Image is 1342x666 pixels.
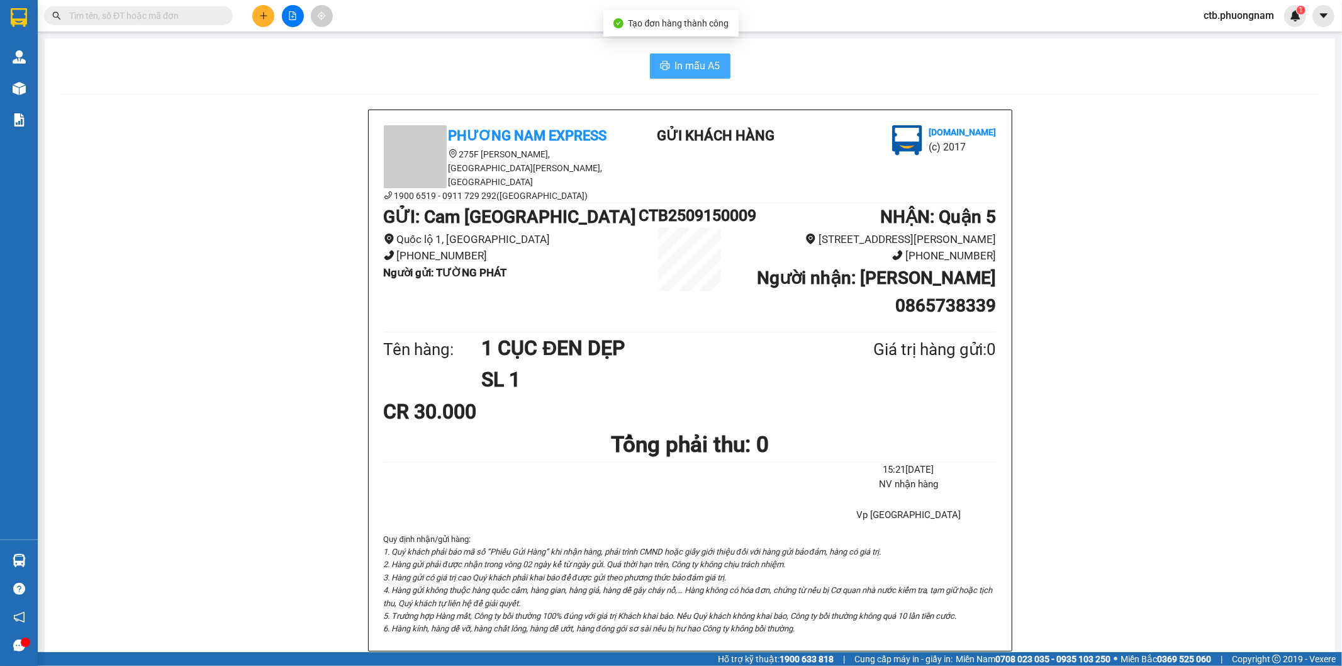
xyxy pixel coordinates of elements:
span: ctb.phuongnam [1194,8,1284,23]
span: environment [449,149,457,158]
span: Miền Bắc [1121,652,1211,666]
button: aim [311,5,333,27]
span: printer [660,60,670,72]
span: In mẫu A5 [675,58,720,74]
sup: 1 [1297,6,1306,14]
img: icon-new-feature [1290,10,1301,21]
button: plus [252,5,274,27]
img: logo.jpg [137,16,167,46]
span: Tạo đơn hàng thành công [629,18,729,28]
b: Gửi khách hàng [77,18,125,77]
li: 15:21[DATE] [820,463,996,478]
i: 5. Trường hợp Hàng mất, Công ty bồi thường 100% đúng với giá trị Khách khai báo. Nếu Quý khách kh... [384,611,957,621]
li: [PHONE_NUMBER] [741,247,997,264]
li: NV nhận hàng [820,477,996,492]
strong: 1900 633 818 [780,654,834,664]
li: (c) 2017 [106,60,173,76]
span: message [13,640,25,652]
span: copyright [1272,655,1281,663]
span: aim [317,11,326,20]
input: Tìm tên, số ĐT hoặc mã đơn [69,9,218,23]
span: Cung cấp máy in - giấy in: [854,652,953,666]
img: warehouse-icon [13,554,26,567]
li: Vp [GEOGRAPHIC_DATA] [820,508,996,523]
span: question-circle [13,583,25,595]
li: (c) 2017 [929,139,996,155]
h1: Tổng phải thu: 0 [384,427,997,462]
span: Hỗ trợ kỹ thuật: [718,652,834,666]
b: Người nhận : [PERSON_NAME] 0865738339 [757,268,996,316]
h1: CTB2509150009 [639,203,741,228]
span: check-circle [613,18,623,28]
span: caret-down [1318,10,1329,21]
button: caret-down [1312,5,1334,27]
div: Tên hàng: [384,337,482,363]
li: 275F [PERSON_NAME], [GEOGRAPHIC_DATA][PERSON_NAME], [GEOGRAPHIC_DATA] [384,147,610,189]
i: 1. Quý khách phải báo mã số “Phiếu Gửi Hàng” khi nhận hàng, phải trình CMND hoặc giấy giới thiệu ... [384,547,881,556]
img: warehouse-icon [13,82,26,95]
span: phone [384,191,393,200]
i: 2. Hàng gửi phải được nhận trong vòng 02 ngày kể từ ngày gửi. Quá thời hạn trên, Công ty không ch... [384,560,785,569]
span: search [52,11,61,20]
i: 6. Hàng kính, hàng dễ vỡ, hàng chất lỏng, hàng dễ ướt, hàng đóng gói sơ sài nếu bị hư hao Công ty... [384,624,795,633]
i: 3. Hàng gửi có giá trị cao Quý khách phải khai báo để được gửi theo phương thức bảo đảm giá trị. [384,573,727,582]
b: NHẬN : Quận 5 [880,206,996,227]
img: logo-vxr [11,8,27,27]
span: phone [892,250,903,261]
span: notification [13,611,25,623]
span: | [1221,652,1222,666]
span: ⚪️ [1114,657,1117,662]
li: [PHONE_NUMBER] [384,247,639,264]
b: [DOMAIN_NAME] [929,127,996,137]
b: [DOMAIN_NAME] [106,48,173,58]
b: GỬI : Cam [GEOGRAPHIC_DATA] [384,206,637,227]
b: Phương Nam Express [449,128,607,144]
div: Quy định nhận/gửi hàng : [384,533,997,636]
h1: SL 1 [481,364,812,395]
i: 4. Hàng gửi không thuộc hàng quốc cấm, hàng gian, hàng giả, hàng dễ gây cháy nổ,… Hàng không có h... [384,585,993,607]
img: logo.jpg [892,125,922,155]
img: solution-icon [13,113,26,127]
span: phone [384,250,394,261]
div: CR 30.000 [384,396,586,427]
button: printerIn mẫu A5 [650,54,730,79]
strong: 0369 525 060 [1157,654,1211,664]
span: | [843,652,845,666]
b: Gửi khách hàng [657,128,774,144]
span: 1 [1299,6,1303,14]
span: plus [259,11,268,20]
li: [STREET_ADDRESS][PERSON_NAME] [741,231,997,248]
span: file-add [288,11,297,20]
div: Giá trị hàng gửi: 0 [812,337,996,363]
span: environment [805,234,816,244]
li: 1900 6519 - 0911 729 292([GEOGRAPHIC_DATA]) [384,189,610,203]
h1: 1 CỤC ĐEN DẸP [481,332,812,364]
strong: 0708 023 035 - 0935 103 250 [995,654,1110,664]
b: Phương Nam Express [16,81,69,162]
button: file-add [282,5,304,27]
span: environment [384,234,394,244]
b: Người gửi : TƯỜNG PHÁT [384,266,507,279]
span: Miền Nam [956,652,1110,666]
li: Quốc lộ 1, [GEOGRAPHIC_DATA] [384,231,639,248]
img: warehouse-icon [13,50,26,64]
